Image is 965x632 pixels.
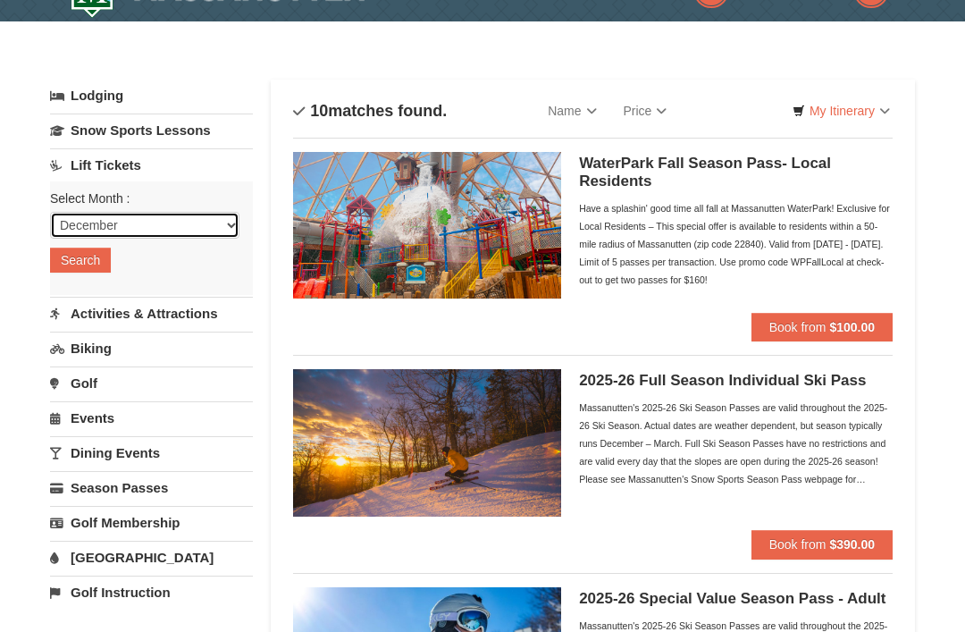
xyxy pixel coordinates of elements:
strong: $100.00 [829,320,875,334]
a: Price [610,93,681,129]
a: Activities & Attractions [50,297,253,330]
a: Golf Membership [50,506,253,539]
label: Select Month : [50,190,239,207]
button: Book from $390.00 [751,530,893,559]
button: Book from $100.00 [751,313,893,341]
a: Season Passes [50,471,253,504]
img: 6619937-212-8c750e5f.jpg [293,152,561,299]
a: My Itinerary [781,97,902,124]
a: Biking [50,332,253,365]
a: Golf [50,367,253,400]
h4: matches found. [293,102,447,120]
button: Search [50,248,111,273]
h5: 2025-26 Full Season Individual Ski Pass [579,372,893,390]
a: Lift Tickets [50,148,253,181]
span: Book from [769,537,827,552]
a: [GEOGRAPHIC_DATA] [50,541,253,574]
h5: 2025-26 Special Value Season Pass - Adult [579,590,893,608]
div: Have a splashin' good time all fall at Massanutten WaterPark! Exclusive for Local Residents – Thi... [579,199,893,289]
h5: WaterPark Fall Season Pass- Local Residents [579,155,893,190]
strong: $390.00 [829,537,875,552]
div: Massanutten's 2025-26 Ski Season Passes are valid throughout the 2025-26 Ski Season. Actual dates... [579,399,893,488]
span: 10 [310,102,328,120]
a: Events [50,401,253,434]
span: Book from [769,320,827,334]
a: Golf Instruction [50,576,253,609]
a: Name [534,93,609,129]
a: Dining Events [50,436,253,469]
a: Lodging [50,80,253,112]
img: 6619937-208-2295c65e.jpg [293,369,561,516]
a: Snow Sports Lessons [50,114,253,147]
